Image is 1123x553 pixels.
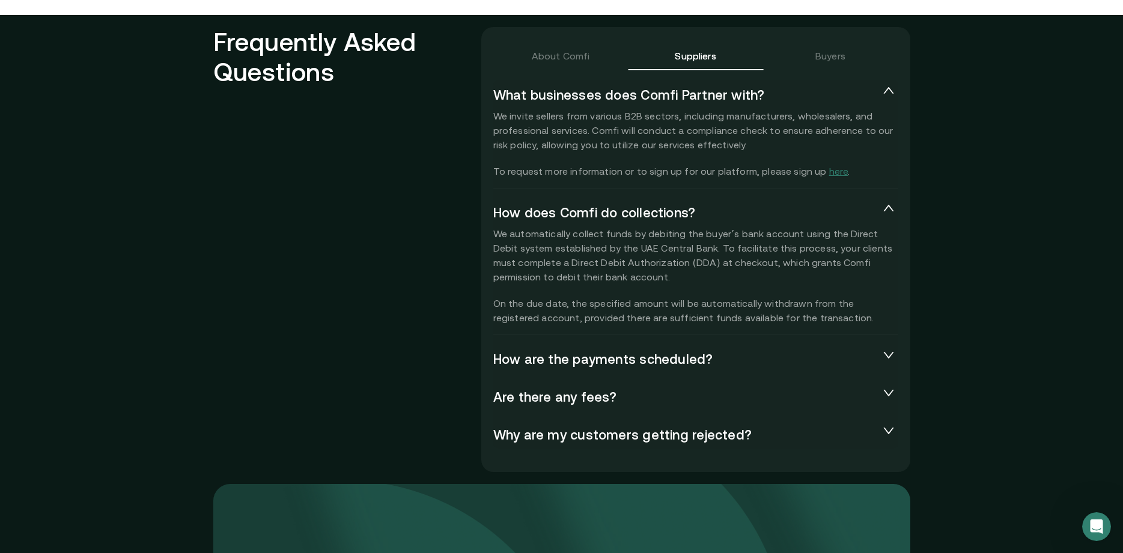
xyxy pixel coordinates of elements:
p: We automatically collect funds by debiting the buyer’s bank account using the Direct Debit system... [493,226,898,325]
span: What businesses does Comfi Partner with? [493,87,879,101]
span: collapsed [881,425,896,437]
div: What businesses does Comfi Partner with? [493,80,898,109]
div: How are the payments scheduled? [493,344,898,373]
iframe: Intercom live chat [1082,512,1111,541]
span: Why are my customers getting rejected? [493,427,879,441]
span: collapsed [881,387,896,399]
div: How does Comfi do collections? [493,198,898,226]
span: Are there any fees? [493,389,879,403]
div: Why are my customers getting rejected? [493,420,898,449]
span: How are the payments scheduled? [493,351,879,366]
div: About Comfi [532,49,590,63]
div: Are there any fees? [493,382,898,411]
h2: Frequently Asked Questions [213,27,481,467]
span: How does Comfi do collections? [493,205,879,219]
span: collapsed [881,349,896,361]
span: expanded [881,202,896,214]
div: Suppliers [675,49,716,63]
p: We invite sellers from various B2B sectors, including manufacturers, wholesalers, and professiona... [493,109,898,178]
div: Buyers [815,49,845,63]
span: expanded [881,85,896,97]
a: here [829,166,848,177]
